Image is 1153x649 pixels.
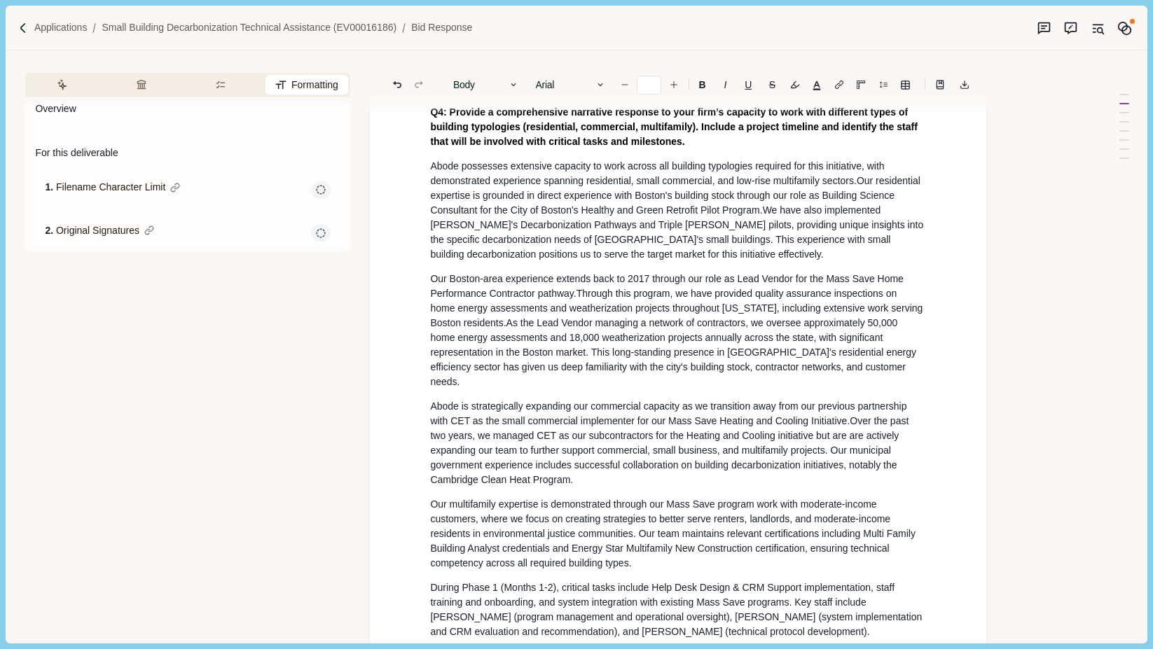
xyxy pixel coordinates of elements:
[430,175,923,216] span: Our residential expertise is grounded in direct experience with Boston's building stock through o...
[34,20,88,35] a: Applications
[430,288,925,328] span: Through this program, we have provided quality assurance inspections on home energy assessments a...
[430,160,887,186] span: Abode possesses extensive capacity to work across all building typologies required for this initi...
[387,75,407,95] button: Undo
[430,400,909,426] span: Abode is strategically expanding our commercial capacity as we transition away from our previous ...
[430,415,911,485] span: Over the past two years, we managed CET as our subcontractors for the Heating and Cooling initiat...
[745,80,752,90] u: U
[430,106,920,147] span: Q4: Provide a comprehensive narrative response to your firm’s capacity to work with different typ...
[738,75,759,95] button: U
[664,75,684,95] button: Increase font size
[17,22,29,34] img: Forward slash icon
[874,75,893,95] button: Line height
[430,273,906,299] span: Our Boston-area experience extends back to 2017 through our role as Lead Vendor for the Mass Save...
[528,75,612,95] button: Arial
[930,75,950,95] button: Line height
[87,22,102,34] img: Forward slash icon
[691,75,713,95] button: B
[430,582,925,637] span: During Phase 1 (Months 1-2), critical tasks include Help Desk Design & CRM Support implementation...
[56,180,183,195] div: Filename Character Limit
[45,181,56,193] b: 1.
[409,75,429,95] button: Redo
[56,223,157,238] div: Original Signatures
[102,20,396,35] a: Small Building Decarbonization Technical Assistance (EV00016186)
[396,22,411,34] img: Forward slash icon
[615,75,635,95] button: Decrease font size
[955,75,974,95] button: Export to docx
[45,225,56,236] b: 2.
[761,75,782,95] button: S
[411,20,472,35] a: Bid Response
[769,80,775,90] s: S
[724,80,727,90] i: I
[715,75,735,95] button: I
[430,317,900,343] span: As the Lead Vendor managing a network of contractors, we oversee approximately 50,000 home energy...
[895,75,915,95] button: Line height
[430,498,918,554] span: Our multifamily expertise is demonstrated through our Mass Save program work with moderate-income...
[35,102,340,116] div: Overview
[35,136,340,160] div: For this deliverable
[851,75,871,95] button: Adjust margins
[699,80,706,90] b: B
[829,75,849,95] button: Line height
[291,78,338,92] span: Formatting
[446,75,526,95] button: Body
